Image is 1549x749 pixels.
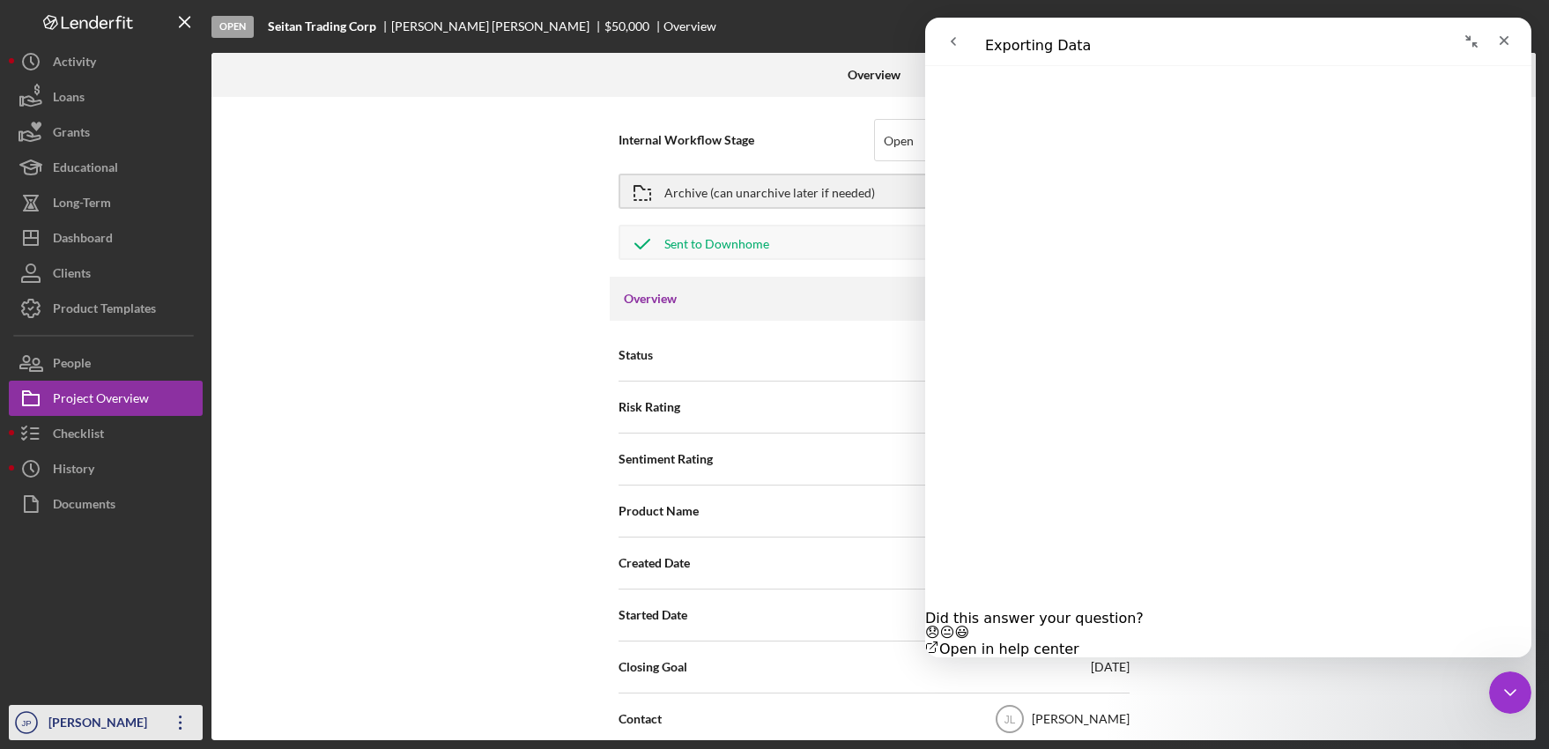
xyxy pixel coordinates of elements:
[619,174,1130,209] button: Archive (can unarchive later if needed)
[624,290,677,308] h3: Overview
[9,256,203,291] button: Clients
[9,220,203,256] button: Dashboard
[21,718,31,728] text: JP
[663,19,716,33] div: Overview
[9,381,203,416] button: Project Overview
[619,131,874,149] span: Internal Workflow Stage
[9,705,203,740] button: JP[PERSON_NAME]
[664,226,769,258] div: Sent to Downhome
[9,44,203,79] button: Activity
[44,705,159,745] div: [PERSON_NAME]
[53,345,91,385] div: People
[619,606,687,624] span: Started Date
[619,225,1130,260] button: Sent to Downhome
[884,134,914,148] div: Open
[9,345,203,381] button: People
[53,79,85,119] div: Loans
[664,175,875,207] div: Archive (can unarchive later if needed)
[53,220,113,260] div: Dashboard
[619,554,690,572] span: Created Date
[619,710,662,728] span: Contact
[604,19,649,33] span: $50,000
[53,291,156,330] div: Product Templates
[9,185,203,220] button: Long-Term
[211,16,254,38] div: Open
[9,79,203,115] button: Loans
[925,18,1531,657] iframe: Intercom live chat
[9,150,203,185] button: Educational
[619,398,680,416] span: Risk Rating
[53,115,90,154] div: Grants
[53,416,104,456] div: Checklist
[9,115,203,150] button: Grants
[391,19,604,33] div: [PERSON_NAME] [PERSON_NAME]
[9,291,203,326] button: Product Templates
[1004,714,1015,726] text: JL
[53,44,96,84] div: Activity
[53,256,91,295] div: Clients
[9,486,203,522] button: Documents
[619,450,713,468] span: Sentiment Rating
[53,381,149,420] div: Project Overview
[619,658,687,676] span: Closing Goal
[268,19,376,33] b: Seitan Trading Corp
[848,68,900,82] b: Overview
[1091,658,1130,676] div: [DATE]
[619,346,653,364] span: Status
[1489,671,1531,714] iframe: Intercom live chat
[53,451,94,491] div: History
[9,416,203,451] button: Checklist
[53,150,118,189] div: Educational
[1032,710,1130,728] div: [PERSON_NAME]
[9,451,203,486] button: History
[53,486,115,526] div: Documents
[53,185,111,225] div: Long-Term
[619,502,699,520] span: Product Name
